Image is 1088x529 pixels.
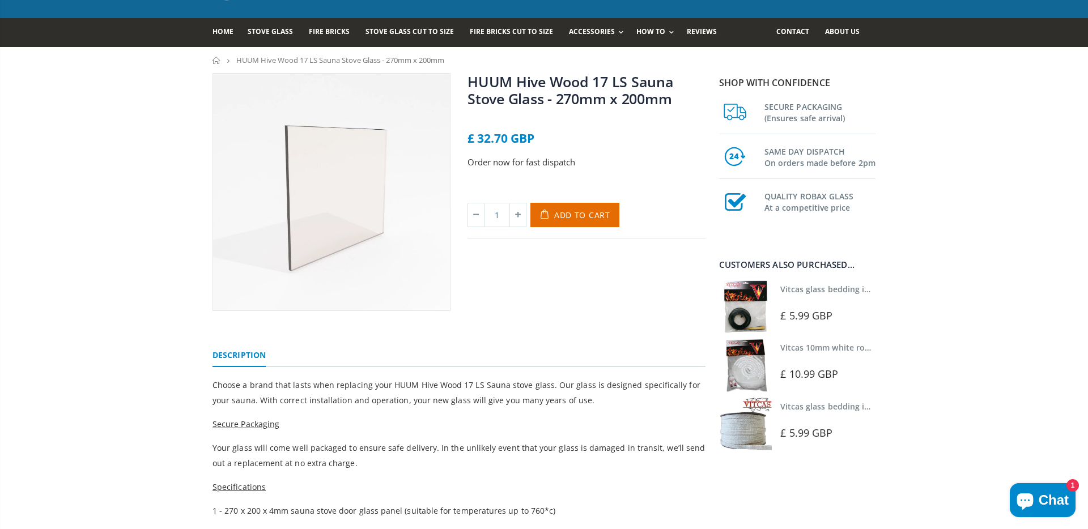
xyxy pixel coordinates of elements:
[309,18,358,47] a: Fire Bricks
[467,72,674,108] a: HUUM Hive Wood 17 LS Sauna Stove Glass - 270mm x 200mm
[780,342,1002,353] a: Vitcas 10mm white rope kit - includes rope seal and glue!
[636,27,665,36] span: How To
[687,27,717,36] span: Reviews
[719,261,875,269] div: Customers also purchased...
[470,18,562,47] a: Fire Bricks Cut To Size
[780,367,838,381] span: £ 10.99 GBP
[764,144,875,169] h3: SAME DAY DISPATCH On orders made before 2pm
[212,419,279,429] span: Secure Packaging
[780,309,832,322] span: £ 5.99 GBP
[212,379,700,406] span: Choose a brand that lasts when replacing your HUUM Hive Wood 17 LS Sauna stove glass. Our glass i...
[719,339,772,391] img: Vitcas white rope, glue and gloves kit 10mm
[212,503,705,518] p: 1 - 270 x 200 x 4mm sauna stove door glass panel (suitable for temperatures up to 760*c)
[636,18,679,47] a: How To
[309,27,350,36] span: Fire Bricks
[467,156,705,169] p: Order now for fast dispatch
[554,210,610,220] span: Add to Cart
[530,203,619,227] button: Add to Cart
[248,18,301,47] a: Stove Glass
[719,280,772,333] img: Vitcas stove glass bedding in tape
[764,189,875,214] h3: QUALITY ROBAX GLASS At a competitive price
[776,27,809,36] span: Contact
[212,27,233,36] span: Home
[780,284,992,295] a: Vitcas glass bedding in tape - 2mm x 10mm x 2 meters
[764,99,875,124] h3: SECURE PACKAGING (Ensures safe arrival)
[212,57,221,64] a: Home
[467,130,534,146] span: £ 32.70 GBP
[212,442,705,468] span: Your glass will come well packaged to ensure safe delivery. In the unlikely event that your glass...
[1006,483,1079,520] inbox-online-store-chat: Shopify online store chat
[236,55,444,65] span: HUUM Hive Wood 17 LS Sauna Stove Glass - 270mm x 200mm
[470,27,553,36] span: Fire Bricks Cut To Size
[780,401,1021,412] a: Vitcas glass bedding in tape - 2mm x 15mm x 2 meters (White)
[780,426,832,440] span: £ 5.99 GBP
[825,27,860,36] span: About us
[248,27,293,36] span: Stove Glass
[687,18,725,47] a: Reviews
[365,27,453,36] span: Stove Glass Cut To Size
[825,18,868,47] a: About us
[213,74,450,310] img: HUUM_Hive_Wood_17_LS_Sauna_Stove_Glass_800x_crop_center.webp
[719,398,772,450] img: Vitcas stove glass bedding in tape
[719,76,875,89] p: Shop with confidence
[212,481,266,492] span: Specifications
[776,18,818,47] a: Contact
[365,18,462,47] a: Stove Glass Cut To Size
[569,27,615,36] span: Accessories
[212,344,266,367] a: Description
[212,18,242,47] a: Home
[569,18,629,47] a: Accessories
